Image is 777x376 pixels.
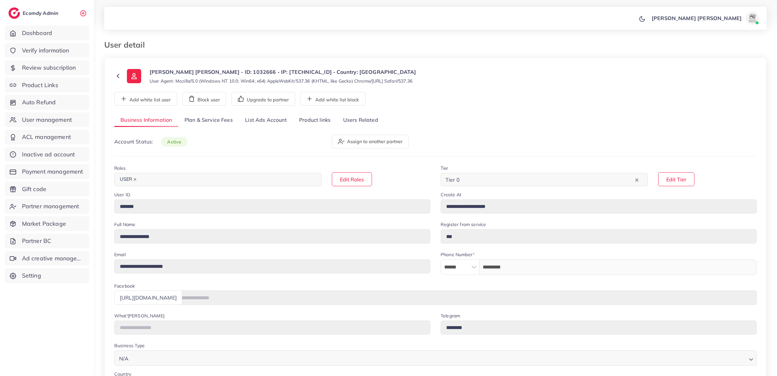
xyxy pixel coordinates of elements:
a: Ad creative management [5,251,89,266]
label: Telegram [441,313,460,319]
a: Gift code [5,182,89,197]
img: avatar [746,12,759,25]
a: Business Information [114,113,178,127]
input: Search for option [130,352,746,363]
button: Clear Selected [635,176,638,183]
input: Search for option [140,175,313,185]
a: Product links [293,113,337,127]
a: Auto Refund [5,95,89,110]
a: ACL management [5,130,89,144]
button: Deselect USER [133,178,137,181]
h2: Ecomdy Admin [23,10,60,16]
label: Full Name [114,221,135,228]
div: [URL][DOMAIN_NAME] [114,291,182,304]
div: Search for option [441,173,648,186]
label: Phone Number [441,251,475,258]
img: logo [8,7,20,19]
span: ACL management [22,133,71,141]
a: Setting [5,268,89,283]
span: Dashboard [22,29,52,37]
button: Add white list block [300,92,366,106]
button: Add white list user [114,92,177,106]
span: Partner management [22,202,79,211]
a: Dashboard [5,26,89,40]
p: [PERSON_NAME] [PERSON_NAME] - ID: 1032666 - IP: [TECHNICAL_ID] - Country: [GEOGRAPHIC_DATA] [150,68,416,76]
a: Verify information [5,43,89,58]
a: Users Related [337,113,384,127]
div: Search for option [114,173,321,186]
span: active [161,137,187,147]
span: Gift code [22,185,46,193]
span: Review subscription [22,63,76,72]
a: logoEcomdy Admin [8,7,60,19]
a: List Ads Account [239,113,293,127]
span: Ad creative management [22,254,84,263]
a: Partner BC [5,234,89,248]
span: Tier 0 [444,175,461,185]
button: Edit Tier [658,172,694,186]
span: User management [22,116,72,124]
a: Product Links [5,78,89,93]
p: [PERSON_NAME] [PERSON_NAME] [652,14,742,22]
a: Review subscription [5,60,89,75]
a: [PERSON_NAME] [PERSON_NAME]avatar [648,12,761,25]
span: Product Links [22,81,58,89]
a: Market Package [5,216,89,231]
span: Verify information [22,46,69,55]
a: Partner management [5,199,89,214]
span: Market Package [22,220,66,228]
button: Assign to another partner [332,135,409,148]
span: Payment management [22,167,83,176]
span: Partner BC [22,237,51,245]
span: Inactive ad account [22,150,75,159]
a: Plan & Service Fees [178,113,239,127]
label: Business Type [114,342,145,349]
label: Register from service [441,221,486,228]
a: Inactive ad account [5,147,89,162]
span: Setting [22,271,41,280]
span: N/A [118,354,130,363]
h3: User detail [104,40,150,50]
small: User Agent: Mozilla/5.0 (Windows NT 10.0; Win64; x64) AppleWebKit/537.36 (KHTML, like Gecko) Chro... [150,78,412,84]
label: Facebook [114,283,135,289]
label: User ID [114,191,130,198]
img: ic-user-info.36bf1079.svg [127,69,141,83]
button: Upgrade to partner [231,92,295,106]
label: Roles [114,165,126,171]
a: User management [5,112,89,127]
span: USER [117,175,140,184]
a: Payment management [5,164,89,179]
label: Tier [441,165,448,171]
input: Search for option [462,175,634,185]
label: Email [114,251,126,258]
label: What'[PERSON_NAME] [114,313,164,319]
label: Create At [441,191,461,198]
div: Search for option [114,350,757,366]
button: Block user [182,92,226,106]
button: Edit Roles [332,172,372,186]
p: Account Status: [114,138,187,146]
span: Auto Refund [22,98,56,107]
